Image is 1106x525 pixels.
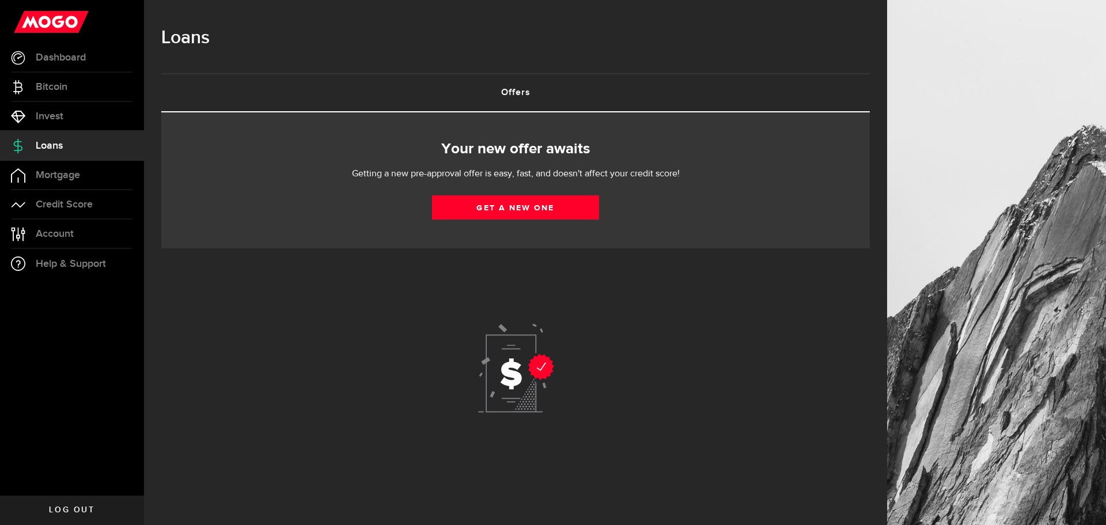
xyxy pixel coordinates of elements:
[49,506,94,514] span: Log out
[161,73,870,112] ul: Tabs Navigation
[36,170,80,180] span: Mortgage
[36,229,74,239] span: Account
[36,199,93,210] span: Credit Score
[161,74,870,111] a: Offers
[161,23,870,53] h1: Loans
[36,52,86,63] span: Dashboard
[36,141,63,151] span: Loans
[36,259,106,269] span: Help & Support
[36,111,63,122] span: Invest
[317,167,714,181] p: Getting a new pre-approval offer is easy, fast, and doesn't affect your credit score!
[1058,477,1106,525] iframe: LiveChat chat widget
[179,137,853,161] h2: Your new offer awaits
[432,195,599,220] a: Get a new one
[36,82,67,92] span: Bitcoin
